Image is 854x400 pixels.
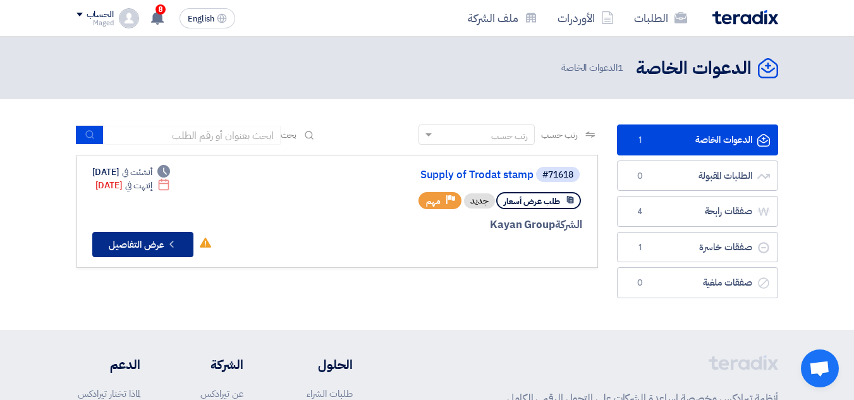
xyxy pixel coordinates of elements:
[458,3,547,33] a: ملف الشركة
[541,128,577,142] span: رتب حسب
[617,161,778,191] a: الطلبات المقبولة0
[633,277,648,289] span: 0
[119,8,139,28] img: profile_test.png
[125,179,152,192] span: إنتهت في
[92,166,171,179] div: [DATE]
[618,61,623,75] span: 1
[617,196,778,227] a: صفقات رابحة4
[76,355,140,374] li: الدعم
[633,170,648,183] span: 0
[76,20,114,27] div: Maged
[491,130,528,143] div: رتب حسب
[633,134,648,147] span: 1
[464,193,495,209] div: جديد
[617,232,778,263] a: صفقات خاسرة1
[180,8,235,28] button: English
[92,232,193,257] button: عرض التفاصيل
[561,61,626,75] span: الدعوات الخاصة
[95,179,171,192] div: [DATE]
[188,15,214,23] span: English
[617,267,778,298] a: صفقات ملغية0
[636,56,752,81] h2: الدعوات الخاصة
[87,9,114,20] div: الحساب
[426,195,441,207] span: مهم
[624,3,697,33] a: الطلبات
[542,171,573,179] div: #71618
[547,3,624,33] a: الأوردرات
[278,217,582,233] div: Kayan Group
[504,195,560,207] span: طلب عرض أسعار
[633,205,648,218] span: 4
[712,10,778,25] img: Teradix logo
[617,124,778,155] a: الدعوات الخاصة1
[633,241,648,254] span: 1
[178,355,243,374] li: الشركة
[281,169,534,181] a: Supply of Trodat stamp
[801,349,839,387] div: Open chat
[104,126,281,145] input: ابحث بعنوان أو رقم الطلب
[281,355,353,374] li: الحلول
[122,166,152,179] span: أنشئت في
[281,128,297,142] span: بحث
[555,217,582,233] span: الشركة
[156,4,166,15] span: 8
